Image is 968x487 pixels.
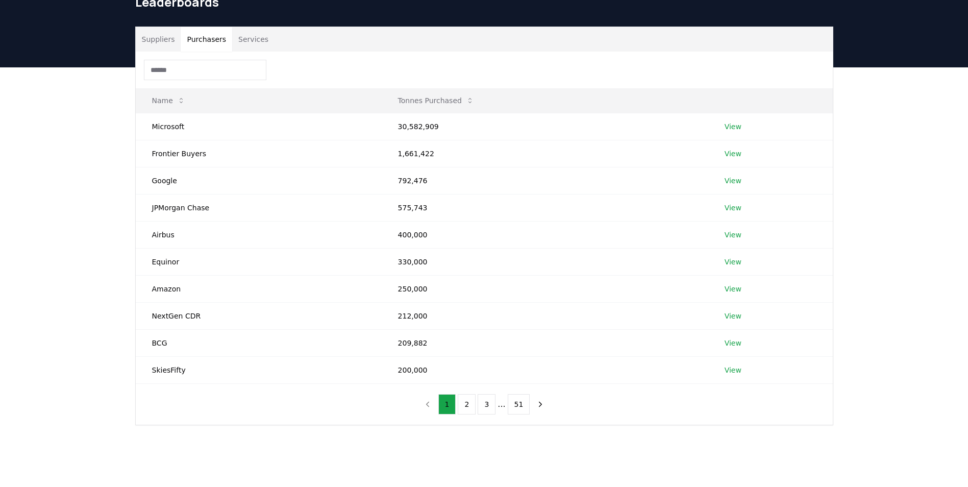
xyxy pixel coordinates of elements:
button: Services [232,27,275,52]
a: View [725,284,741,294]
button: Purchasers [181,27,232,52]
td: 575,743 [382,194,708,221]
a: View [725,365,741,375]
td: 1,661,422 [382,140,708,167]
td: SkiesFifty [136,356,382,383]
a: View [725,203,741,213]
td: Frontier Buyers [136,140,382,167]
td: 400,000 [382,221,708,248]
td: BCG [136,329,382,356]
td: Google [136,167,382,194]
button: Tonnes Purchased [390,90,482,111]
td: Airbus [136,221,382,248]
td: 212,000 [382,302,708,329]
a: View [725,176,741,186]
td: 209,882 [382,329,708,356]
button: Name [144,90,193,111]
td: Amazon [136,275,382,302]
button: 1 [438,394,456,415]
td: 200,000 [382,356,708,383]
button: 3 [478,394,495,415]
a: View [725,311,741,321]
td: 330,000 [382,248,708,275]
td: 250,000 [382,275,708,302]
td: 792,476 [382,167,708,194]
button: next page [532,394,549,415]
td: JPMorgan Chase [136,194,382,221]
td: 30,582,909 [382,113,708,140]
a: View [725,121,741,132]
td: NextGen CDR [136,302,382,329]
a: View [725,257,741,267]
a: View [725,149,741,159]
button: 2 [458,394,476,415]
li: ... [498,398,505,410]
td: Microsoft [136,113,382,140]
button: 51 [508,394,530,415]
a: View [725,338,741,348]
td: Equinor [136,248,382,275]
button: Suppliers [136,27,181,52]
a: View [725,230,741,240]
